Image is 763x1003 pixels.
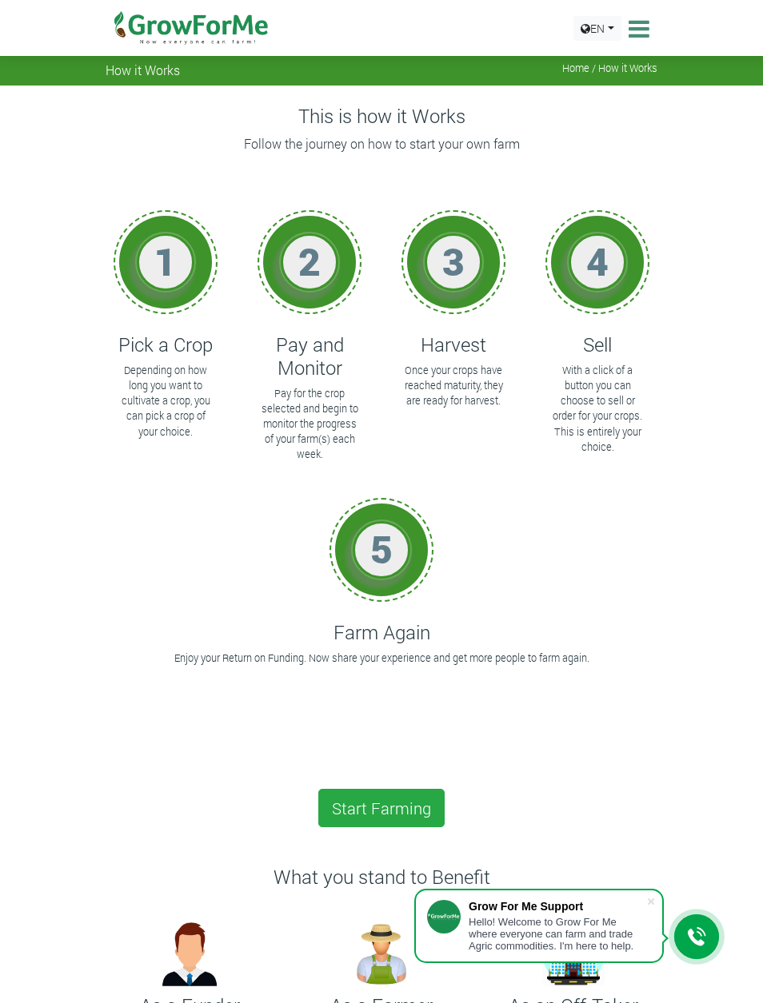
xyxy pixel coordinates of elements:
span: Home / How it Works [562,62,657,74]
h4: This is how it Works [106,105,657,128]
p: Once your crops have reached maturity, they are ready for harvest. [404,363,503,409]
h4: Farm Again [114,621,649,644]
h1: 1 [142,238,190,285]
p: Pay for the crop selected and begin to monitor the progress of your farm(s) each week. [260,386,359,463]
img: growforme image [342,914,421,994]
a: EN [573,16,621,41]
h4: What you stand to Benefit [106,866,657,889]
h4: Sell [545,333,649,356]
div: Hello! Welcome to Grow For Me where everyone can farm and trade Agric commodities. I'm here to help. [469,916,646,952]
img: growforme image [150,914,230,994]
h1: 3 [429,238,477,285]
p: Follow the journey on how to start your own farm [108,134,655,153]
div: Grow For Me Support [469,900,646,913]
p: Enjoy your Return on Funding. Now share your experience and get more people to farm again. [116,651,647,666]
h1: 4 [573,238,621,285]
h4: Harvest [401,333,505,356]
h1: 2 [286,238,334,285]
h4: Pick a Crop [114,333,218,356]
span: How it Works [106,62,180,78]
p: With a click of a button you can choose to sell or order for your crops. This is entirely your ch... [548,363,647,455]
h4: Pay and Monitor [258,333,362,380]
h1: 5 [358,526,405,572]
a: Start Farming [318,789,445,827]
p: Depending on how long you want to cultivate a crop, you can pick a crop of your choice. [116,363,215,440]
